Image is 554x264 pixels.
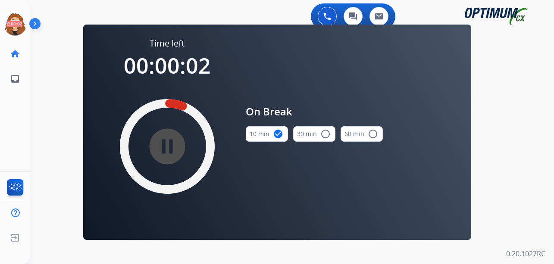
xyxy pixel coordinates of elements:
[293,126,335,142] button: 30 min
[162,141,172,152] mat-icon: pause_circle_filled
[320,129,331,139] mat-icon: radio_button_unchecked
[341,126,383,142] button: 60 min
[506,248,545,259] p: 0.20.1027RC
[368,129,378,139] mat-icon: radio_button_unchecked
[246,104,383,119] span: On Break
[273,129,283,139] mat-icon: check_circle
[150,37,185,50] span: Time left
[10,49,20,59] mat-icon: home
[246,126,288,142] button: 10 min
[10,74,20,84] mat-icon: inbox
[124,51,211,80] span: 00:00:02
